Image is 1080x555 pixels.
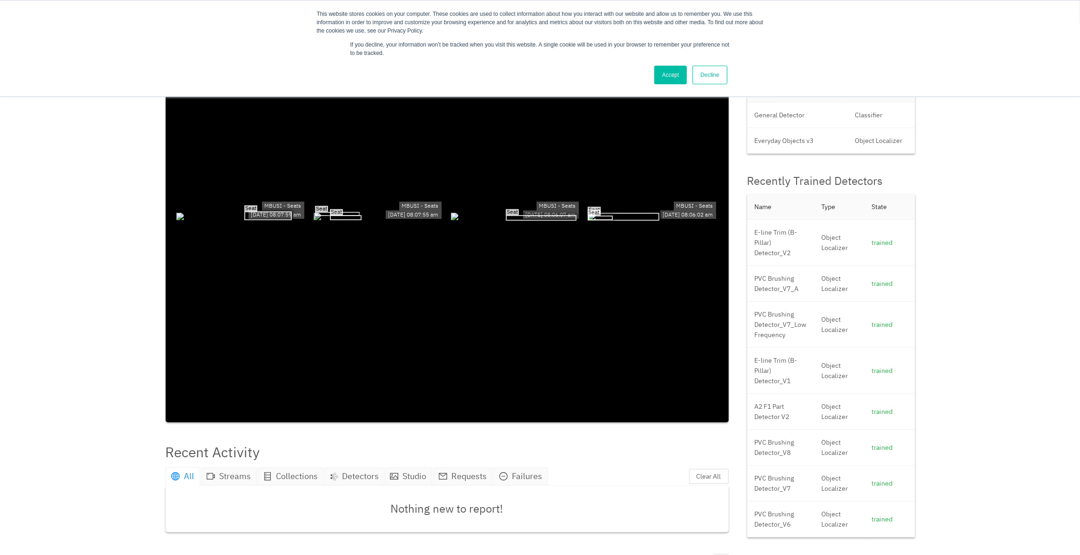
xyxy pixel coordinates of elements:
span: Seat [330,209,343,216]
span: Streams [220,471,251,481]
td: Object Localizer [814,430,865,466]
div: MBUSI - Seats [399,202,442,210]
div: Recently Trained Detectors [747,172,915,190]
th: Type [814,194,865,220]
td: Object Localizer [814,348,865,394]
td: Object Localizer [814,501,865,537]
th: State [865,194,915,220]
a: Decline [692,66,727,84]
span: database [263,472,272,481]
td: Object Localizer [848,128,915,154]
span: Seat [588,210,601,216]
div: MBUSI - Seats [674,202,716,210]
div: trained [872,406,907,417]
span: Seat [315,206,328,212]
div: trained [872,237,907,248]
span: Collections [276,471,318,481]
span: Requests [452,471,487,481]
td: Object Localizer [814,220,865,266]
td: Object Localizer [814,302,865,348]
a: Accept [654,66,687,84]
span: mail [439,472,447,481]
span: All [184,471,195,481]
td: Object Localizer [814,466,865,501]
span: minus-circle [499,472,508,481]
td: Object Localizer [814,266,865,302]
div: [DATE] 08:06:07 am [523,210,579,219]
span: picture [390,472,398,481]
div: trained [872,278,907,289]
td: E-line Trim (B-Pillar) Detector_V2 [747,220,814,266]
div: trained [872,442,907,453]
td: PVC Brushing Detector_V6 [747,501,814,537]
td: PVC Brushing Detector_V7_Low Frequency [747,302,814,348]
div: MBUSI - Seats [537,202,579,210]
td: E-line Trim (B-Pillar) Detector_V1 [747,348,814,394]
span: Detectors [342,470,379,483]
div: trained [872,319,907,330]
span: global [171,472,180,481]
button: Clear All [689,469,729,484]
td: Object Localizer [814,394,865,430]
span: Seat [506,209,519,216]
span: video-camera [207,472,215,481]
div: [DATE] 08:07:59 am [248,210,304,219]
td: PVC Brushing Detector_V7 [747,466,814,501]
div: [DATE] 08:07:55 am [386,210,442,219]
div: trained [872,478,907,488]
div: trained [872,365,907,376]
th: Name [747,194,814,220]
span: Clear All [697,471,721,481]
span: Failures [512,471,543,481]
span: Seat [244,205,257,212]
div: trained [872,514,907,524]
div: This website stores cookies on your computer. These cookies are used to collect information about... [317,10,764,35]
span: Seat [588,207,601,213]
td: PVC Brushing Detector_V7_A [747,266,814,302]
div: [DATE] 08:06:02 am [660,210,716,219]
td: Classifier [848,102,915,128]
td: General Detector [747,102,848,128]
div: Recent Activity [166,441,260,463]
td: Everyday Objects v3 [747,128,848,154]
p: If you decline, your information won’t be tracked when you visit this website. A single cookie wi... [350,41,730,57]
td: PVC Brushing Detector_V8 [747,430,814,466]
div: MBUSI - Seats [262,202,304,210]
td: A2 F1 Part Detector V2 [747,394,814,430]
span: Studio [403,471,427,481]
div: Nothing new to report! [166,486,729,532]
